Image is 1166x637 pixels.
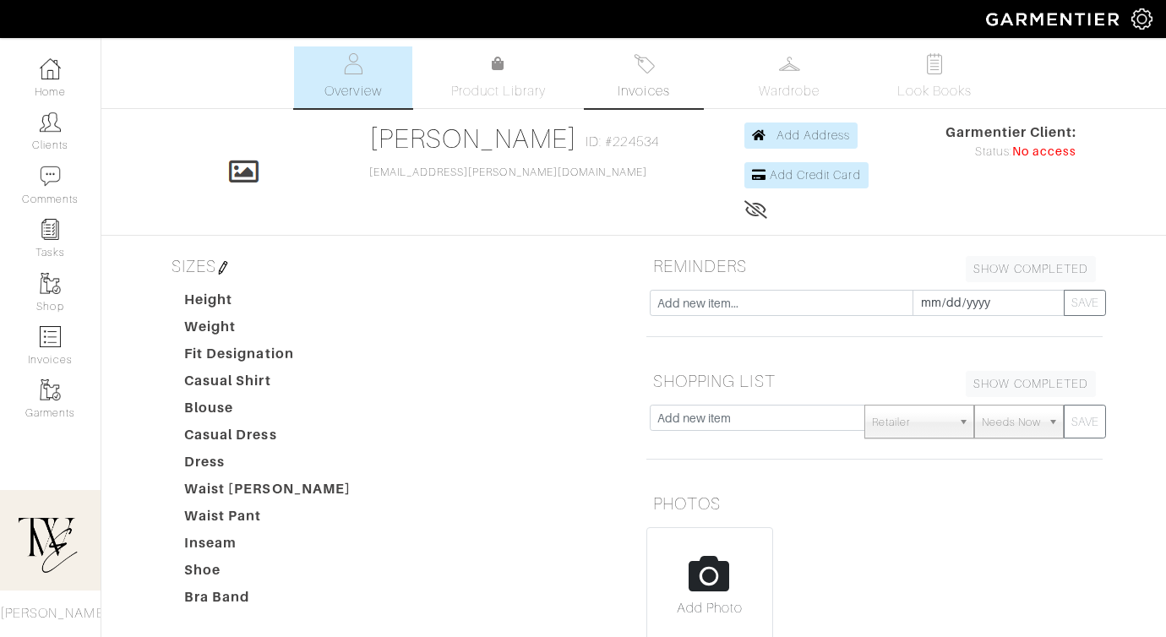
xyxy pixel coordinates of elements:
[924,53,945,74] img: todo-9ac3debb85659649dc8f770b8b6100bb5dab4b48dedcbae339e5042a72dfd3cc.svg
[369,166,648,178] a: [EMAIL_ADDRESS][PERSON_NAME][DOMAIN_NAME]
[1012,143,1076,161] span: No access
[650,290,913,316] input: Add new item...
[172,506,364,533] dt: Waist Pant
[978,4,1131,34] img: garmentier-logo-header-white-b43fb05a5012e4ada735d5af1a66efaba907eab6374d6393d1fbf88cb4ef424d.png
[294,46,412,108] a: Overview
[172,479,364,506] dt: Waist [PERSON_NAME]
[744,162,869,188] a: Add Credit Card
[40,379,61,400] img: garments-icon-b7da505a4dc4fd61783c78ac3ca0ef83fa9d6f193b1c9dc38574b1d14d53ca28.png
[40,273,61,294] img: garments-icon-b7da505a4dc4fd61783c78ac3ca0ef83fa9d6f193b1c9dc38574b1d14d53ca28.png
[40,219,61,240] img: reminder-icon-8004d30b9f0a5d33ae49ab947aed9ed385cf756f9e5892f1edd6e32f2345188e.png
[776,128,851,142] span: Add Address
[172,290,364,317] dt: Height
[172,317,364,344] dt: Weight
[40,166,61,187] img: comment-icon-a0a6a9ef722e966f86d9cbdc48e553b5cf19dbc54f86b18d962a5391bc8f6eb6.png
[966,256,1096,282] a: SHOW COMPLETED
[439,54,558,101] a: Product Library
[172,560,364,587] dt: Shoe
[40,58,61,79] img: dashboard-icon-dbcd8f5a0b271acd01030246c82b418ddd0df26cd7fceb0bd07c9910d44c42f6.png
[945,122,1077,143] span: Garmentier Client:
[165,249,621,283] h5: SIZES
[759,81,820,101] span: Wardrobe
[730,46,848,108] a: Wardrobe
[216,261,230,275] img: pen-cf24a1663064a2ec1b9c1bd2387e9de7a2fa800b781884d57f21acf72779bad2.png
[172,425,364,452] dt: Casual Dress
[585,46,703,108] a: Invoices
[451,81,547,101] span: Product Library
[646,364,1103,398] h5: SHOPPING LIST
[586,132,659,152] span: ID: #224534
[40,112,61,133] img: clients-icon-6bae9207a08558b7cb47a8932f037763ab4055f8c8b6bfacd5dc20c3e0201464.png
[343,53,364,74] img: basicinfo-40fd8af6dae0f16599ec9e87c0ef1c0a1fdea2edbe929e3d69a839185d80c458.svg
[172,533,364,560] dt: Inseam
[875,46,994,108] a: Look Books
[872,406,951,439] span: Retailer
[897,81,973,101] span: Look Books
[966,371,1096,397] a: SHOW COMPLETED
[40,326,61,347] img: orders-icon-0abe47150d42831381b5fb84f609e132dff9fe21cb692f30cb5eec754e2cba89.png
[172,452,364,479] dt: Dress
[369,123,578,154] a: [PERSON_NAME]
[779,53,800,74] img: wardrobe-487a4870c1b7c33e795ec22d11cfc2ed9d08956e64fb3008fe2437562e282088.svg
[1064,290,1106,316] button: SAVE
[646,487,1103,520] h5: PHOTOS
[172,398,364,425] dt: Blouse
[1131,8,1152,30] img: gear-icon-white-bd11855cb880d31180b6d7d6211b90ccbf57a29d726f0c71d8c61bd08dd39cc2.png
[618,81,669,101] span: Invoices
[1064,405,1106,438] button: SAVE
[324,81,381,101] span: Overview
[982,406,1041,439] span: Needs Now
[770,168,861,182] span: Add Credit Card
[172,344,364,371] dt: Fit Designation
[744,122,858,149] a: Add Address
[172,371,364,398] dt: Casual Shirt
[172,587,364,614] dt: Bra Band
[646,249,1103,283] h5: REMINDERS
[634,53,655,74] img: orders-27d20c2124de7fd6de4e0e44c1d41de31381a507db9b33961299e4e07d508b8c.svg
[650,405,865,431] input: Add new item
[945,143,1077,161] div: Status:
